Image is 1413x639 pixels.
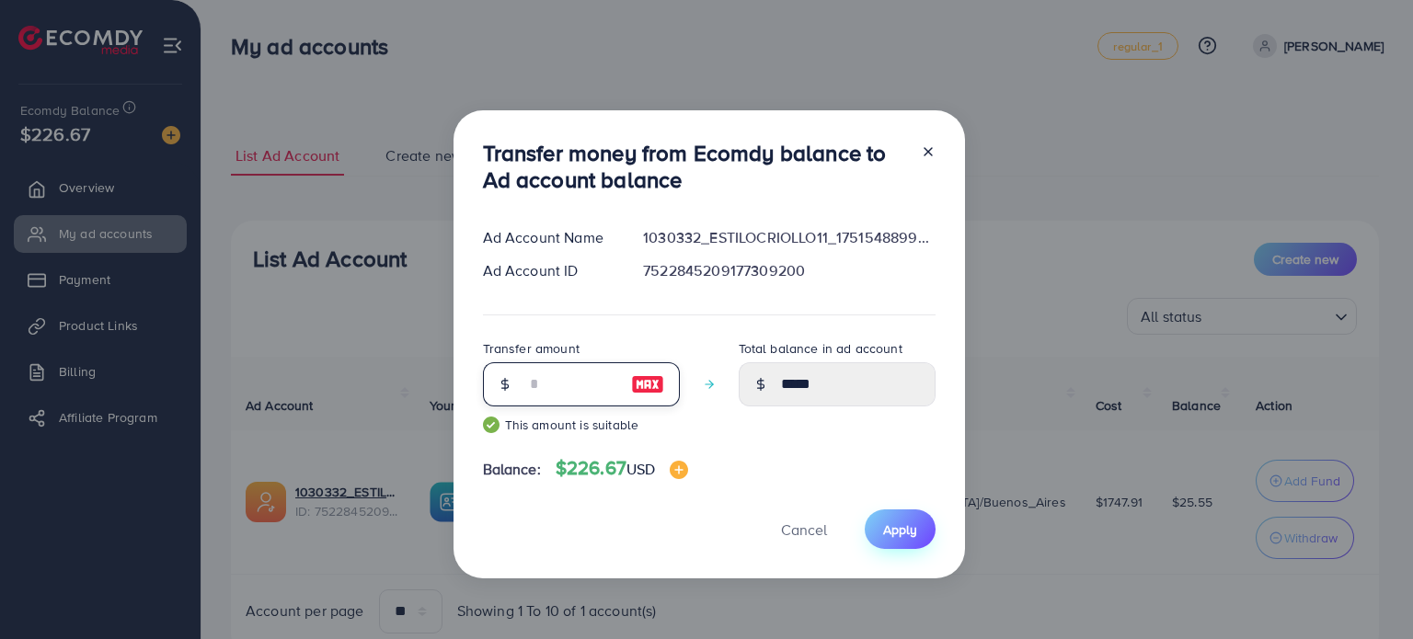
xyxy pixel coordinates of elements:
div: Ad Account Name [468,227,629,248]
h3: Transfer money from Ecomdy balance to Ad account balance [483,140,906,193]
span: USD [626,459,655,479]
span: Apply [883,520,917,539]
label: Total balance in ad account [739,339,902,358]
iframe: Chat [1335,556,1399,625]
div: Ad Account ID [468,260,629,281]
label: Transfer amount [483,339,580,358]
span: Cancel [781,519,827,540]
img: image [670,461,688,479]
small: This amount is suitable [483,416,680,434]
div: 1030332_ESTILOCRIOLLO11_1751548899317 [628,227,949,248]
span: Balance: [483,459,541,480]
img: image [631,373,664,395]
h4: $226.67 [556,457,689,480]
button: Cancel [758,509,850,549]
div: 7522845209177309200 [628,260,949,281]
button: Apply [865,509,936,549]
img: guide [483,416,500,433]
